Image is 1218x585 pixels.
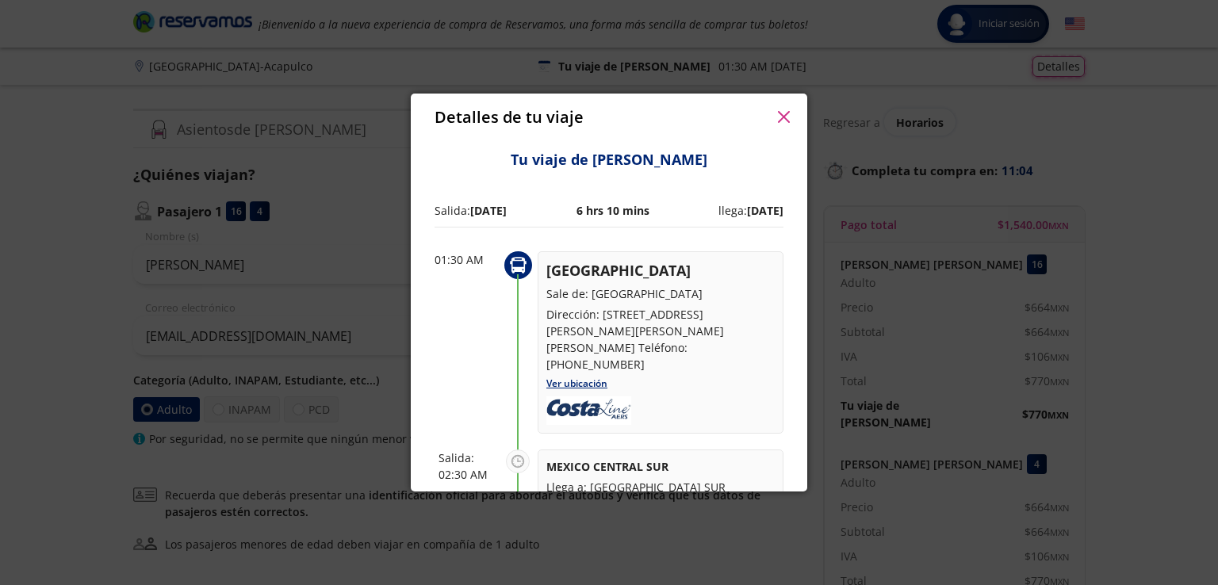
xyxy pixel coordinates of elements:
b: [DATE] [470,203,507,218]
p: Salida: [439,449,498,466]
p: Dirección: [STREET_ADDRESS][PERSON_NAME][PERSON_NAME][PERSON_NAME] Teléfono: [PHONE_NUMBER] [546,306,775,373]
b: [DATE] [747,203,783,218]
p: Tu viaje de [PERSON_NAME] [435,149,783,170]
p: [GEOGRAPHIC_DATA] [546,260,775,281]
p: 6 hrs 10 mins [576,202,649,219]
p: Salida: [435,202,507,219]
p: 02:30 AM [439,466,498,483]
a: Ver ubicación [546,377,607,390]
p: Llega a: [GEOGRAPHIC_DATA] SUR [546,479,775,495]
p: Detalles de tu viaje [435,105,584,129]
p: llega: [718,202,783,219]
img: uploads_2F1618599176729-w9r3pol644-d629c15044929c08f56a2cfd8cb674b0_2Fcostaline.jpg [546,396,631,425]
p: MEXICO CENTRAL SUR [546,458,775,475]
p: 01:30 AM [435,251,498,268]
p: Sale de: [GEOGRAPHIC_DATA] [546,285,775,302]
